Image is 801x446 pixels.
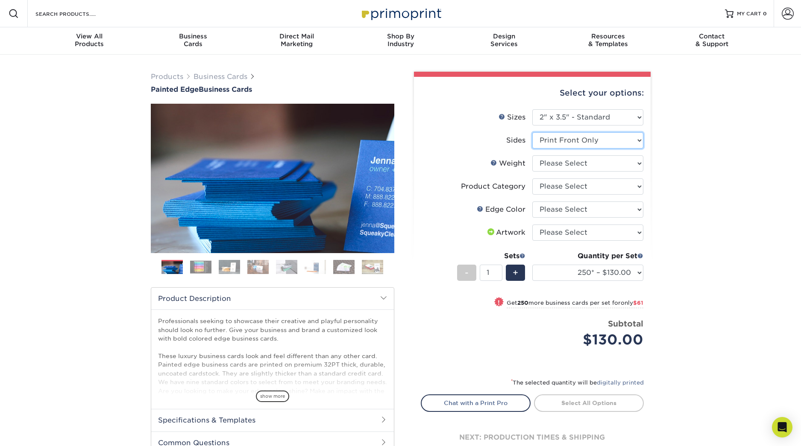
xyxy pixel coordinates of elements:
[38,32,141,40] span: View All
[452,32,556,48] div: Services
[513,266,518,279] span: +
[161,257,183,278] img: Business Cards 01
[38,27,141,55] a: View AllProducts
[194,73,247,81] a: Business Cards
[477,204,525,215] div: Edge Color
[465,266,469,279] span: -
[245,27,349,55] a: Direct MailMarketing
[556,27,660,55] a: Resources& Templates
[349,32,452,48] div: Industry
[38,32,141,48] div: Products
[35,9,118,19] input: SEARCH PRODUCTS.....
[190,260,211,274] img: Business Cards 02
[633,300,643,306] span: $61
[772,417,792,437] div: Open Intercom Messenger
[421,394,531,411] a: Chat with a Print Pro
[141,27,245,55] a: BusinessCards
[486,227,525,238] div: Artwork
[457,251,525,261] div: Sets
[151,288,394,309] h2: Product Description
[141,32,245,40] span: Business
[556,32,660,48] div: & Templates
[499,112,525,122] div: Sizes
[621,300,643,306] span: only
[349,32,452,40] span: Shop By
[245,32,349,40] span: Direct Mail
[608,319,643,328] strong: Subtotal
[421,77,644,109] div: Select your options:
[276,259,297,274] img: Business Cards 05
[506,135,525,146] div: Sides
[763,11,767,17] span: 0
[151,57,394,300] img: Painted Edge 01
[151,85,394,93] h1: Business Cards
[141,32,245,48] div: Cards
[660,32,764,40] span: Contact
[247,259,269,274] img: Business Cards 04
[245,32,349,48] div: Marketing
[151,409,394,431] h2: Specifications & Templates
[597,379,644,386] a: digitally printed
[151,85,394,93] a: Painted EdgeBusiness Cards
[660,32,764,48] div: & Support
[660,27,764,55] a: Contact& Support
[511,379,644,386] small: The selected quantity will be
[498,298,500,307] span: !
[349,27,452,55] a: Shop ByIndustry
[2,420,73,443] iframe: Google Customer Reviews
[305,259,326,274] img: Business Cards 06
[737,10,761,17] span: MY CART
[452,32,556,40] span: Design
[333,259,355,274] img: Business Cards 07
[151,85,199,93] span: Painted Edge
[490,158,525,169] div: Weight
[358,4,443,23] img: Primoprint
[532,251,643,261] div: Quantity per Set
[151,73,183,81] a: Products
[362,259,383,274] img: Business Cards 08
[556,32,660,40] span: Resources
[539,329,643,350] div: $130.00
[461,181,525,192] div: Product Category
[534,394,644,411] a: Select All Options
[507,300,643,308] small: Get more business cards per set for
[452,27,556,55] a: DesignServices
[256,391,289,402] span: show more
[517,300,528,306] strong: 250
[219,259,240,274] img: Business Cards 03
